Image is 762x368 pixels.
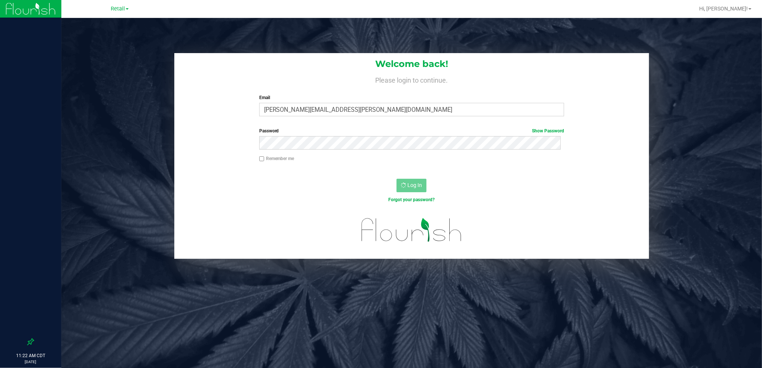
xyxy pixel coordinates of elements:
[259,94,564,101] label: Email
[174,75,649,84] h4: Please login to continue.
[174,59,649,69] h1: Welcome back!
[407,182,422,188] span: Log In
[352,211,471,249] img: flourish_logo.svg
[259,155,294,162] label: Remember me
[699,6,748,12] span: Hi, [PERSON_NAME]!
[259,128,279,134] span: Password
[27,338,34,346] label: Pin the sidebar to full width on large screens
[3,352,58,359] p: 11:22 AM CDT
[111,6,125,12] span: Retail
[3,359,58,365] p: [DATE]
[532,128,564,134] a: Show Password
[388,197,435,202] a: Forgot your password?
[259,156,264,162] input: Remember me
[397,179,426,192] button: Log In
